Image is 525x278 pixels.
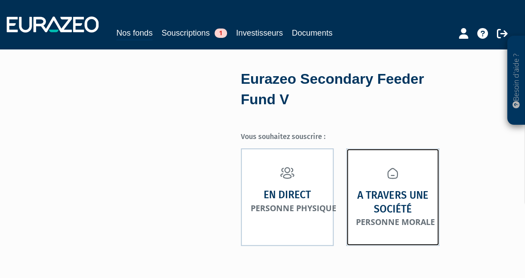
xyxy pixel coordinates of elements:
[356,188,430,216] strong: A travers une société
[161,27,227,39] a: Souscriptions1
[264,188,311,202] strong: En direct
[215,29,227,38] span: 1
[292,27,332,39] a: Documents
[241,69,439,110] div: Eurazeo Secondary Feeder Fund V
[7,16,99,33] img: 1732889491-logotype_eurazeo_blanc_rvb.png
[236,27,283,39] a: Investisseurs
[251,203,336,213] small: Personne physique
[356,217,435,227] small: Personne morale
[511,41,521,121] p: Besoin d'aide ?
[241,133,439,141] h3: Vous souhaitez souscrire :
[116,27,153,41] a: Nos fonds
[346,148,439,246] a: A travers une société Personne morale
[241,148,334,246] a: En direct Personne physique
